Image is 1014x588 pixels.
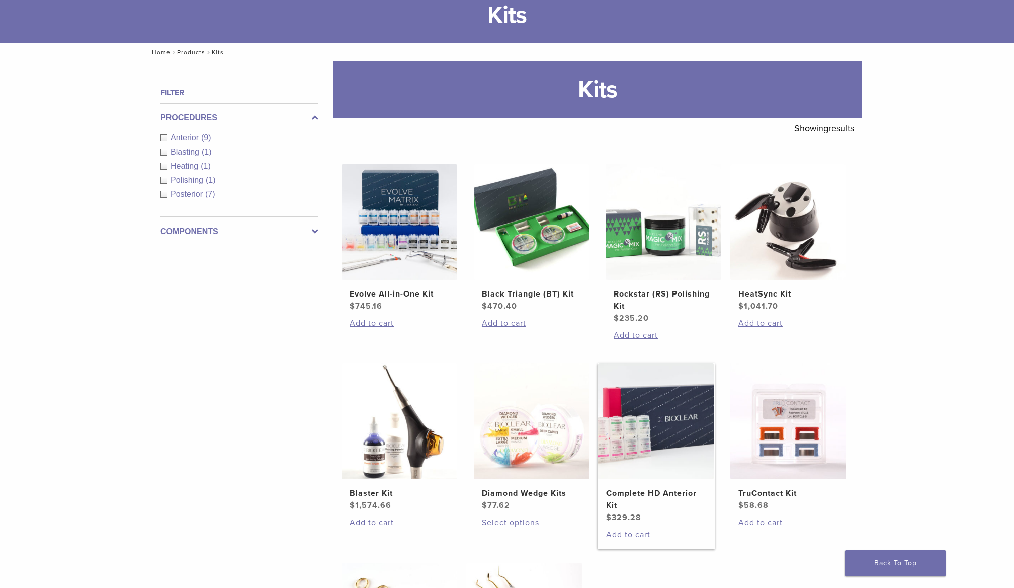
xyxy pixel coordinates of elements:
[342,164,457,280] img: Evolve All-in-One Kit
[482,317,581,329] a: Add to cart: “Black Triangle (BT) Kit”
[205,190,215,198] span: (7)
[598,363,714,479] img: Complete HD Anterior Kit
[738,487,838,499] h2: TruContact Kit
[614,329,713,341] a: Add to cart: “Rockstar (RS) Polishing Kit”
[473,363,590,511] a: Diamond Wedge KitsDiamond Wedge Kits $77.62
[730,164,847,312] a: HeatSync KitHeatSync Kit $1,041.70
[350,301,382,311] bdi: 745.16
[171,50,177,55] span: /
[350,500,391,510] bdi: 1,574.66
[482,301,487,311] span: $
[614,288,713,312] h2: Rockstar (RS) Polishing Kit
[171,162,201,170] span: Heating
[482,487,581,499] h2: Diamond Wedge Kits
[606,487,706,511] h2: Complete HD Anterior Kit
[474,164,589,280] img: Black Triangle (BT) Kit
[341,164,458,312] a: Evolve All-in-One KitEvolve All-in-One Kit $745.16
[177,49,205,56] a: Products
[350,517,449,529] a: Add to cart: “Blaster Kit”
[350,317,449,329] a: Add to cart: “Evolve All-in-One Kit”
[738,288,838,300] h2: HeatSync Kit
[738,517,838,529] a: Add to cart: “TruContact Kit”
[206,176,216,184] span: (1)
[171,190,205,198] span: Posterior
[341,363,458,511] a: Blaster KitBlaster Kit $1,574.66
[605,164,722,324] a: Rockstar (RS) Polishing KitRockstar (RS) Polishing Kit $235.20
[473,164,590,312] a: Black Triangle (BT) KitBlack Triangle (BT) Kit $470.40
[160,226,318,238] label: Components
[738,500,769,510] bdi: 58.68
[350,500,355,510] span: $
[614,313,619,323] span: $
[606,512,612,523] span: $
[482,301,517,311] bdi: 470.40
[606,164,721,280] img: Rockstar (RS) Polishing Kit
[145,43,869,61] nav: Kits
[201,162,211,170] span: (1)
[738,301,744,311] span: $
[205,50,212,55] span: /
[482,288,581,300] h2: Black Triangle (BT) Kit
[160,112,318,124] label: Procedures
[730,363,846,479] img: TruContact Kit
[202,148,212,156] span: (1)
[171,176,206,184] span: Polishing
[171,148,202,156] span: Blasting
[738,317,838,329] a: Add to cart: “HeatSync Kit”
[482,517,581,529] a: Select options for “Diamond Wedge Kits”
[149,49,171,56] a: Home
[342,363,457,479] img: Blaster Kit
[350,288,449,300] h2: Evolve All-in-One Kit
[730,363,847,511] a: TruContact KitTruContact Kit $58.68
[614,313,649,323] bdi: 235.20
[598,363,715,524] a: Complete HD Anterior KitComplete HD Anterior Kit $329.28
[738,500,744,510] span: $
[201,133,211,142] span: (9)
[606,512,641,523] bdi: 329.28
[333,61,862,118] h1: Kits
[350,487,449,499] h2: Blaster Kit
[794,118,854,139] p: Showing results
[160,87,318,99] h4: Filter
[350,301,355,311] span: $
[474,363,589,479] img: Diamond Wedge Kits
[171,133,201,142] span: Anterior
[482,500,510,510] bdi: 77.62
[482,500,487,510] span: $
[606,529,706,541] a: Add to cart: “Complete HD Anterior Kit”
[730,164,846,280] img: HeatSync Kit
[845,550,946,576] a: Back To Top
[738,301,778,311] bdi: 1,041.70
